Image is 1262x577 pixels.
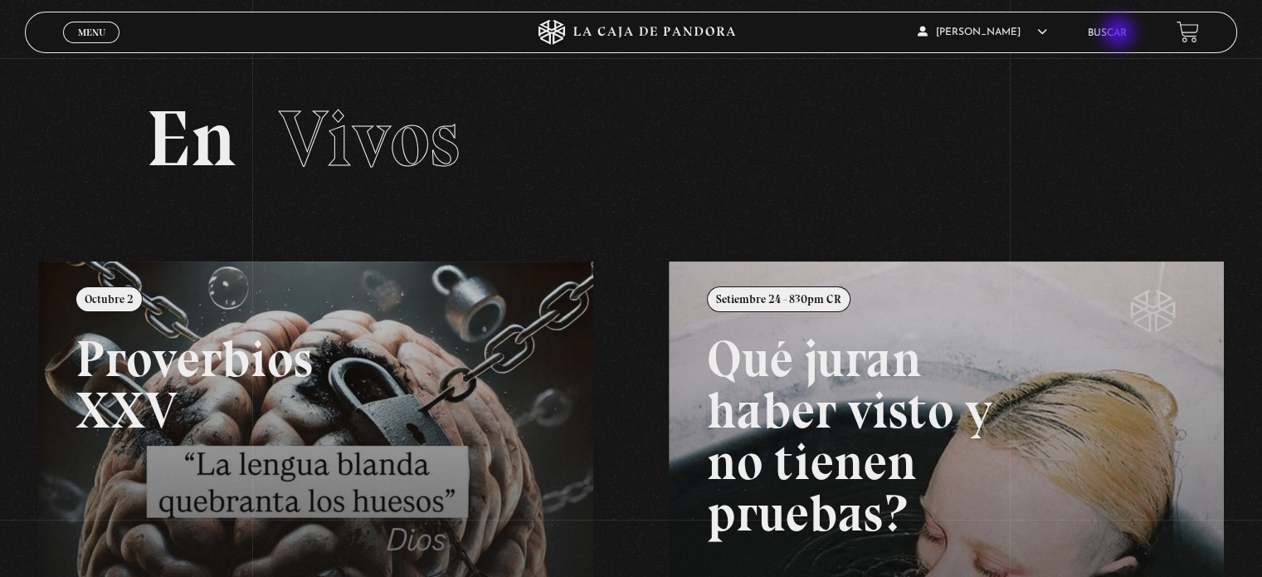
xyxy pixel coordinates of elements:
a: View your shopping cart [1177,21,1199,43]
span: Cerrar [72,42,111,53]
span: Vivos [279,91,460,186]
h2: En [146,100,1115,178]
a: Buscar [1088,28,1127,38]
span: [PERSON_NAME] [918,27,1047,37]
span: Menu [78,27,105,37]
